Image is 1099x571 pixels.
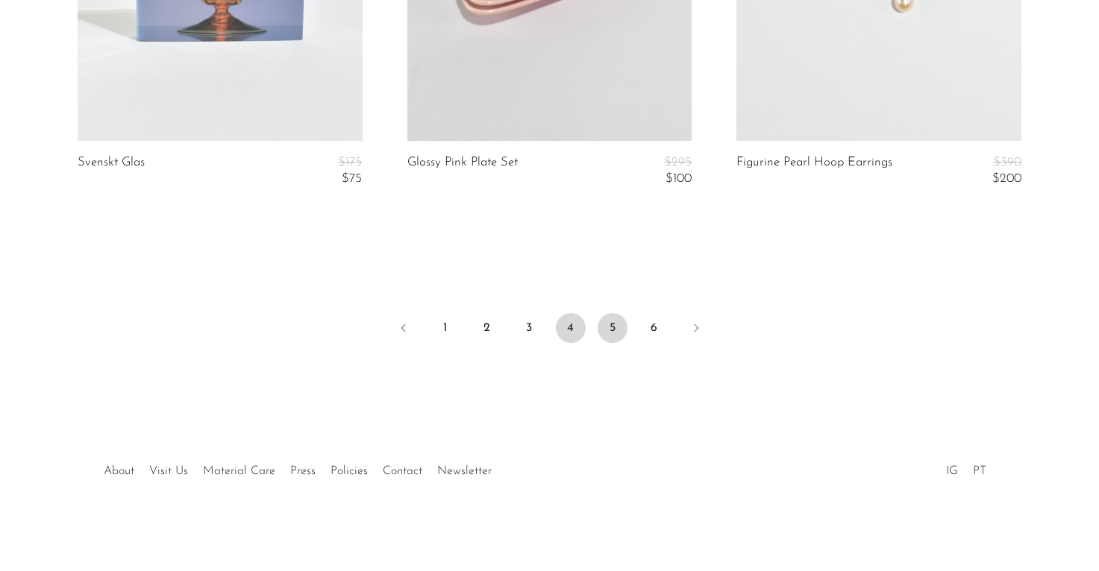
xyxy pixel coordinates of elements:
[149,465,188,477] a: Visit Us
[290,465,316,477] a: Press
[104,465,134,477] a: About
[78,156,145,186] a: Svenskt Glas
[639,313,669,343] a: 6
[96,453,499,482] ul: Quick links
[342,172,362,185] span: $75
[992,172,1021,185] span: $200
[383,465,422,477] a: Contact
[556,313,586,343] span: 4
[331,465,368,477] a: Policies
[946,465,958,477] a: IG
[407,156,518,186] a: Glossy Pink Plate Set
[203,465,275,477] a: Material Care
[472,313,502,343] a: 2
[389,313,419,346] a: Previous
[338,156,362,168] span: $175
[664,156,692,168] span: $295
[681,313,711,346] a: Next
[514,313,544,343] a: 3
[993,156,1021,168] span: $390
[598,313,627,343] a: 5
[430,313,460,343] a: 1
[666,172,692,185] span: $100
[736,156,892,186] a: Figurine Pearl Hoop Earrings
[973,465,986,477] a: PT
[939,453,994,482] ul: Social Medias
